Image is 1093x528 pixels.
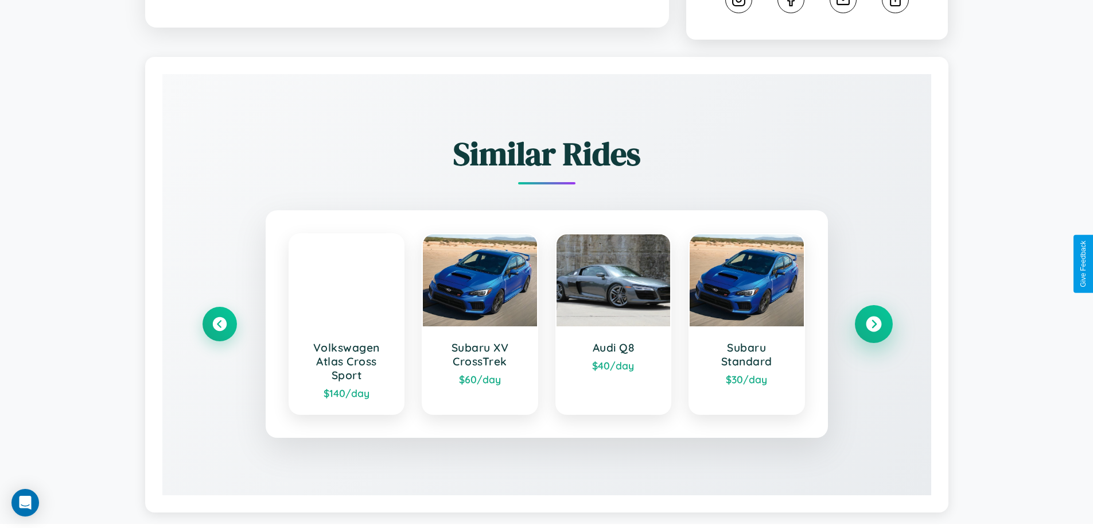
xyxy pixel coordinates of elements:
a: Audi Q8$40/day [555,233,672,415]
h3: Subaru XV CrossTrek [434,341,526,368]
div: $ 40 /day [568,359,659,372]
div: Open Intercom Messenger [11,489,39,517]
h2: Similar Rides [203,132,891,176]
a: Volkswagen Atlas Cross Sport$140/day [289,233,405,415]
h3: Volkswagen Atlas Cross Sport [301,341,392,382]
div: $ 140 /day [301,387,392,399]
a: Subaru Standard$30/day [689,233,805,415]
div: Give Feedback [1079,241,1087,287]
h3: Subaru Standard [701,341,792,368]
div: $ 60 /day [434,373,526,386]
a: Subaru XV CrossTrek$60/day [422,233,538,415]
h3: Audi Q8 [568,341,659,354]
div: $ 30 /day [701,373,792,386]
